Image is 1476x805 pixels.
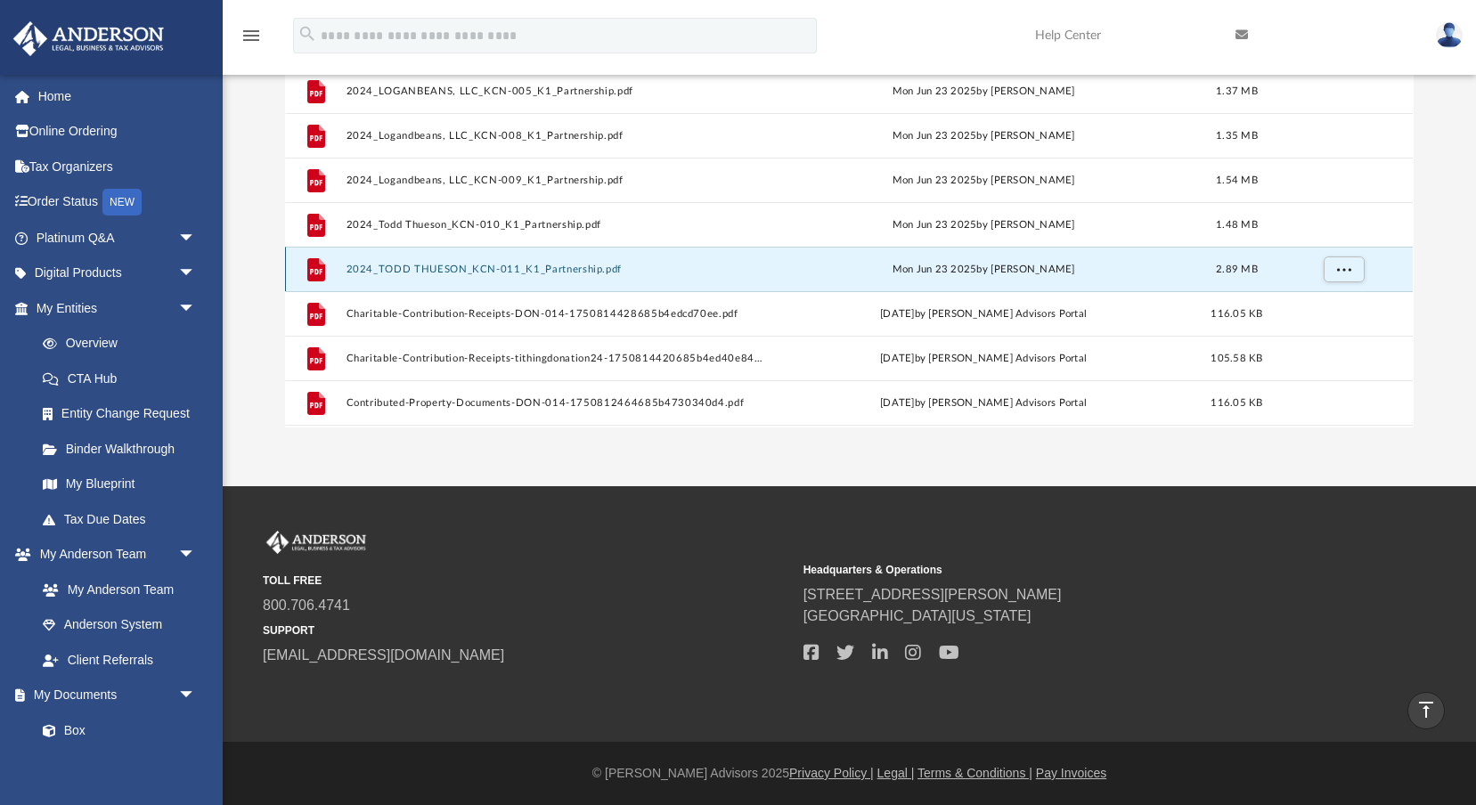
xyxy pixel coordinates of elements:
a: Terms & Conditions | [917,766,1032,780]
a: [GEOGRAPHIC_DATA][US_STATE] [803,608,1032,623]
a: Platinum Q&Aarrow_drop_down [12,220,223,256]
span: 1.35 MB [1216,131,1258,141]
div: Mon Jun 23 2025 by [PERSON_NAME] [774,128,1194,144]
span: arrow_drop_down [178,290,214,327]
i: search [298,24,317,44]
div: Mon Jun 23 2025 by [PERSON_NAME] [774,84,1194,100]
a: My Anderson Team [25,572,205,607]
span: 116.05 KB [1211,309,1263,319]
a: My Entitiesarrow_drop_down [12,290,223,326]
span: 1.54 MB [1216,175,1258,185]
a: Privacy Policy | [789,766,874,780]
i: menu [241,25,262,46]
small: SUPPORT [263,622,791,638]
a: My Blueprint [25,467,214,502]
button: Charitable-Contribution-Receipts-tithingdonation24-1750814420685b4ed40e849.pdf [347,353,766,364]
div: NEW [102,189,142,215]
a: Tax Due Dates [25,501,223,537]
div: [DATE] by [PERSON_NAME] Advisors Portal [774,351,1194,367]
span: arrow_drop_down [178,678,214,714]
a: CTA Hub [25,361,223,396]
a: [STREET_ADDRESS][PERSON_NAME] [803,587,1062,602]
a: My Anderson Teamarrow_drop_down [12,537,214,573]
button: 2024_Logandbeans, LLC_KCN-008_K1_Partnership.pdf [347,130,766,142]
div: Mon Jun 23 2025 by [PERSON_NAME] [774,262,1194,278]
span: 105.58 KB [1211,354,1263,363]
button: More options [1324,256,1365,283]
div: [DATE] by [PERSON_NAME] Advisors Portal [774,395,1194,411]
a: Pay Invoices [1036,766,1106,780]
div: grid [285,59,1413,427]
span: arrow_drop_down [178,220,214,256]
a: Box [25,712,205,748]
a: Binder Walkthrough [25,431,223,467]
button: 2024_TODD THUESON_KCN-011_K1_Partnership.pdf [347,264,766,275]
a: My Documentsarrow_drop_down [12,678,214,713]
a: Online Ordering [12,114,223,150]
div: © [PERSON_NAME] Advisors 2025 [223,764,1476,783]
div: [DATE] by [PERSON_NAME] Advisors Portal [774,306,1194,322]
a: Order StatusNEW [12,184,223,221]
i: vertical_align_top [1415,699,1437,720]
a: [EMAIL_ADDRESS][DOMAIN_NAME] [263,647,504,663]
span: 2.89 MB [1216,264,1258,274]
a: Anderson System [25,607,214,643]
small: Headquarters & Operations [803,562,1332,578]
span: 1.37 MB [1216,86,1258,96]
a: Legal | [877,766,915,780]
button: 2024_Logandbeans, LLC_KCN-009_K1_Partnership.pdf [347,175,766,186]
a: Client Referrals [25,642,214,678]
img: Anderson Advisors Platinum Portal [263,531,370,554]
a: Digital Productsarrow_drop_down [12,256,223,291]
button: Contributed-Property-Documents-DON-014-1750812464685b4730340d4.pdf [347,397,766,409]
a: vertical_align_top [1407,692,1445,729]
div: Mon Jun 23 2025 by [PERSON_NAME] [774,173,1194,189]
small: TOLL FREE [263,573,791,589]
button: 2024_LOGANBEANS, LLC_KCN-005_K1_Partnership.pdf [347,85,766,97]
a: Home [12,78,223,114]
img: Anderson Advisors Platinum Portal [8,21,169,56]
span: arrow_drop_down [178,256,214,292]
button: 2024_Todd Thueson_KCN-010_K1_Partnership.pdf [347,219,766,231]
img: User Pic [1436,22,1463,48]
a: Overview [25,326,223,362]
a: Entity Change Request [25,396,223,432]
a: menu [241,34,262,46]
button: Charitable-Contribution-Receipts-DON-014-1750814428685b4edcd70ee.pdf [347,308,766,320]
div: Mon Jun 23 2025 by [PERSON_NAME] [774,217,1194,233]
span: 116.05 KB [1211,398,1263,408]
span: 1.48 MB [1216,220,1258,230]
a: 800.706.4741 [263,598,350,613]
span: arrow_drop_down [178,537,214,573]
a: Tax Organizers [12,149,223,184]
